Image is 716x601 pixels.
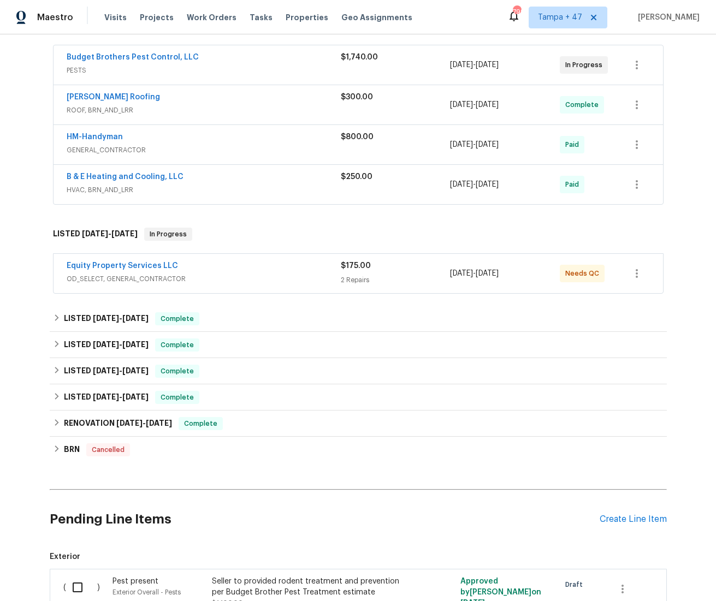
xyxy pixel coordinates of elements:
span: Maestro [37,12,73,23]
span: [DATE] [93,367,119,374]
span: [DATE] [476,61,499,69]
a: Equity Property Services LLC [67,262,178,270]
span: Paid [565,179,583,190]
span: Complete [156,340,198,350]
span: [DATE] [82,230,108,237]
span: Properties [286,12,328,23]
span: In Progress [565,59,607,70]
span: Complete [156,392,198,403]
span: - [450,59,499,70]
span: - [116,419,172,427]
span: [DATE] [450,61,473,69]
span: [DATE] [450,181,473,188]
span: - [450,139,499,150]
div: LISTED [DATE]-[DATE]Complete [50,306,667,332]
span: Complete [180,418,222,429]
span: OD_SELECT, GENERAL_CONTRACTOR [67,273,341,284]
span: In Progress [145,229,191,240]
h2: Pending Line Items [50,494,600,545]
span: Cancelled [87,444,129,455]
span: [DATE] [116,419,143,427]
span: Complete [156,366,198,377]
span: - [93,341,149,348]
span: Pest present [113,578,158,585]
span: - [450,268,499,279]
span: $800.00 [341,133,374,141]
div: 2 Repairs [341,275,451,285]
span: [DATE] [476,141,499,148]
span: $250.00 [341,173,372,181]
div: LISTED [DATE]-[DATE]Complete [50,332,667,358]
span: - [93,393,149,401]
span: PESTS [67,65,341,76]
span: $175.00 [341,262,371,270]
h6: BRN [64,443,80,456]
h6: RENOVATION [64,417,172,430]
h6: LISTED [64,338,149,352]
span: Tasks [250,14,273,21]
span: [DATE] [450,141,473,148]
h6: LISTED [53,228,138,241]
a: HM-Handyman [67,133,123,141]
span: [DATE] [146,419,172,427]
div: RENOVATION [DATE]-[DATE]Complete [50,410,667,437]
div: LISTED [DATE]-[DATE]In Progress [50,217,667,252]
span: Needs QC [565,268,603,279]
span: Paid [565,139,583,150]
span: - [450,179,499,190]
span: Complete [565,99,603,110]
div: Create Line Item [600,514,667,525]
span: ROOF, BRN_AND_LRR [67,105,341,116]
span: Complete [156,313,198,324]
span: [PERSON_NAME] [634,12,700,23]
span: [DATE] [476,270,499,277]
span: - [450,99,499,110]
span: HVAC, BRN_AND_LRR [67,185,341,195]
span: [DATE] [122,393,149,401]
a: [PERSON_NAME] Roofing [67,93,160,101]
h6: LISTED [64,365,149,378]
span: Tampa + 47 [538,12,582,23]
h6: LISTED [64,391,149,404]
span: [DATE] [93,393,119,401]
span: [DATE] [450,270,473,277]
span: [DATE] [450,101,473,109]
span: $1,740.00 [341,53,378,61]
span: Work Orders [187,12,236,23]
div: BRN Cancelled [50,437,667,463]
span: [DATE] [93,314,119,322]
span: - [93,367,149,374]
span: [DATE] [476,181,499,188]
span: [DATE] [122,341,149,348]
span: - [93,314,149,322]
span: - [82,230,138,237]
a: Budget Brothers Pest Control, LLC [67,53,199,61]
span: GENERAL_CONTRACTOR [67,145,341,156]
span: [DATE] [111,230,138,237]
span: [DATE] [476,101,499,109]
div: Seller to provided rodent treatment and prevention per Budget Brother Pest Treatment estimate [212,576,404,598]
span: Draft [565,579,587,590]
span: Geo Assignments [341,12,412,23]
span: [DATE] [93,341,119,348]
div: LISTED [DATE]-[DATE]Complete [50,384,667,410]
span: Visits [104,12,127,23]
div: LISTED [DATE]-[DATE]Complete [50,358,667,384]
span: Exterior Overall - Pests [113,589,181,596]
span: Exterior [50,551,667,562]
div: 799 [513,7,520,17]
span: [DATE] [122,314,149,322]
span: $300.00 [341,93,373,101]
a: B & E Heating and Cooling, LLC [67,173,184,181]
h6: LISTED [64,312,149,325]
span: [DATE] [122,367,149,374]
span: Projects [140,12,174,23]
